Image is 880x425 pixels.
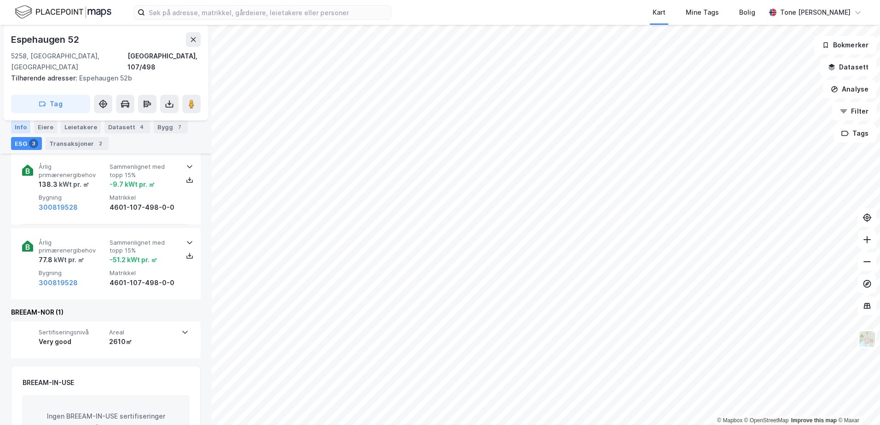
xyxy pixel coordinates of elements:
[11,121,30,133] div: Info
[791,417,837,424] a: Improve this map
[110,179,155,190] div: -9.7 kWt pr. ㎡
[39,254,84,265] div: 77.8
[110,163,177,179] span: Sammenlignet med topp 15%
[109,328,176,336] span: Areal
[653,7,666,18] div: Kart
[154,121,188,133] div: Bygg
[15,4,111,20] img: logo.f888ab2527a4732fd821a326f86c7f29.svg
[39,194,106,201] span: Bygning
[11,73,193,84] div: Espehaugen 52b
[175,122,184,132] div: 7
[96,139,105,148] div: 2
[11,307,201,318] div: BREEAM-NOR (1)
[11,95,90,113] button: Tag
[29,139,38,148] div: 3
[110,239,177,255] span: Sammenlignet med topp 15%
[744,417,789,424] a: OpenStreetMap
[39,239,106,255] span: Årlig primærenergibehov
[39,277,78,288] button: 300819528
[820,58,876,76] button: Datasett
[110,202,177,213] div: 4601-107-498-0-0
[717,417,742,424] a: Mapbox
[58,179,89,190] div: kWt pr. ㎡
[110,269,177,277] span: Matrikkel
[34,121,57,133] div: Eiere
[52,254,84,265] div: kWt pr. ㎡
[110,254,157,265] div: -51.2 kWt pr. ㎡
[39,336,105,347] div: Very good
[110,277,177,288] div: 4601-107-498-0-0
[109,336,176,347] div: 2610㎡
[39,328,105,336] span: Sertifiseringsnivå
[104,121,150,133] div: Datasett
[832,102,876,121] button: Filter
[39,269,106,277] span: Bygning
[39,202,78,213] button: 300819528
[823,80,876,98] button: Analyse
[780,7,851,18] div: Tone [PERSON_NAME]
[11,74,79,82] span: Tilhørende adresser:
[110,194,177,201] span: Matrikkel
[11,32,81,47] div: Espehaugen 52
[739,7,755,18] div: Bolig
[46,137,109,150] div: Transaksjoner
[39,163,106,179] span: Årlig primærenergibehov
[145,6,391,19] input: Søk på adresse, matrikkel, gårdeiere, leietakere eller personer
[39,179,89,190] div: 138.3
[814,36,876,54] button: Bokmerker
[834,124,876,143] button: Tags
[137,122,146,132] div: 4
[834,381,880,425] iframe: Chat Widget
[686,7,719,18] div: Mine Tags
[61,121,101,133] div: Leietakere
[858,330,876,348] img: Z
[11,51,127,73] div: 5258, [GEOGRAPHIC_DATA], [GEOGRAPHIC_DATA]
[11,137,42,150] div: ESG
[127,51,201,73] div: [GEOGRAPHIC_DATA], 107/498
[23,377,74,388] div: BREEAM-IN-USE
